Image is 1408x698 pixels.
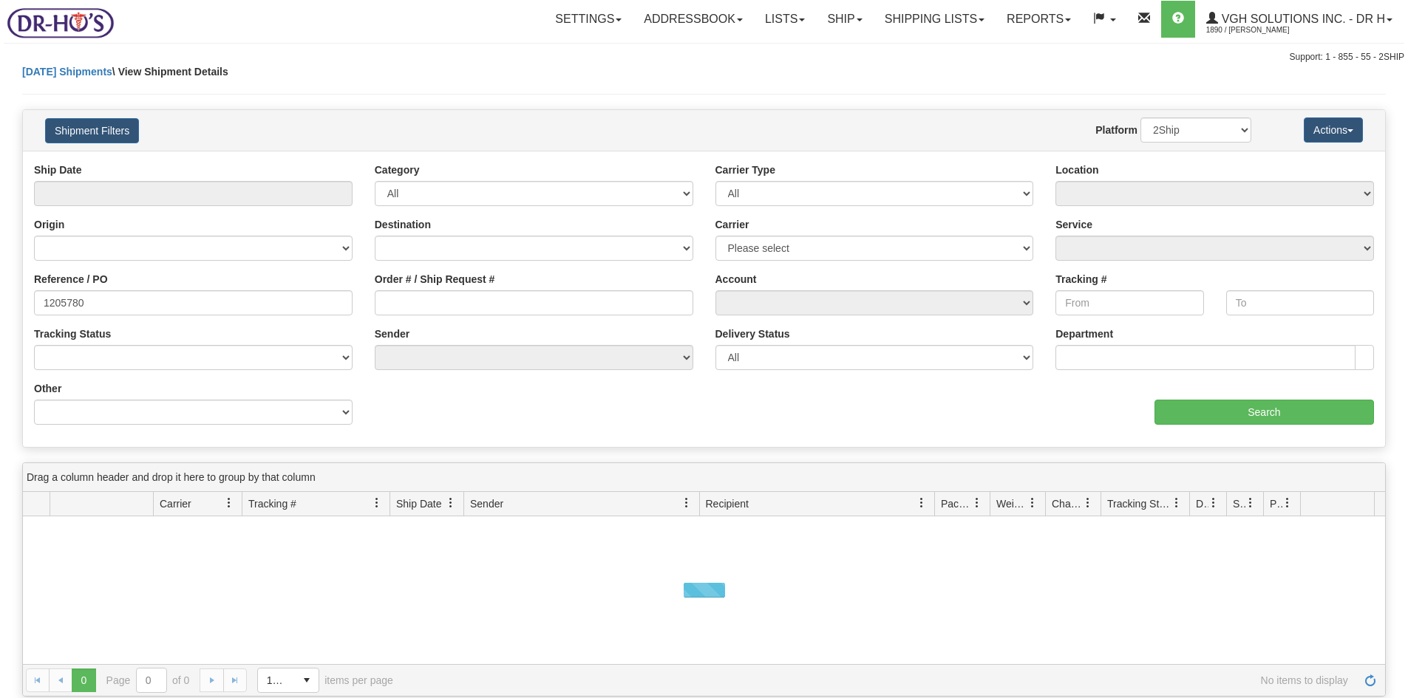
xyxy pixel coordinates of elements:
[22,66,112,78] a: [DATE] Shipments
[34,326,111,341] label: Tracking Status
[4,51,1404,64] div: Support: 1 - 855 - 55 - 2SHIP
[1218,13,1385,25] span: VGH Solutions Inc. - Dr H
[1238,490,1263,516] a: Shipment Issues filter column settings
[34,381,61,396] label: Other
[106,668,190,693] span: Page of 0
[1304,117,1363,143] button: Actions
[1270,496,1282,511] span: Pickup Status
[414,674,1348,686] span: No items to display
[715,162,775,177] label: Carrier Type
[674,490,699,516] a: Sender filter column settings
[257,668,393,693] span: items per page
[1195,1,1404,38] a: VGH Solutions Inc. - Dr H 1890 / [PERSON_NAME]
[1196,496,1208,511] span: Delivery Status
[438,490,463,516] a: Ship Date filter column settings
[112,66,228,78] span: \ View Shipment Details
[1055,162,1098,177] label: Location
[1275,490,1300,516] a: Pickup Status filter column settings
[1095,123,1137,137] label: Platform
[217,490,242,516] a: Carrier filter column settings
[941,496,972,511] span: Packages
[874,1,996,38] a: Shipping lists
[1263,492,1300,516] th: Press ctrl + space to group
[1233,496,1245,511] span: Shipment Issues
[996,496,1027,511] span: Weight
[242,492,390,516] th: Press ctrl + space to group
[544,1,633,38] a: Settings
[699,492,935,516] th: Press ctrl + space to group
[375,217,431,232] label: Destination
[715,217,749,232] label: Carrier
[1300,492,1374,516] th: Press ctrl + space to group
[1055,217,1092,232] label: Service
[715,272,757,287] label: Account
[248,496,296,511] span: Tracking #
[34,162,82,177] label: Ship Date
[1358,668,1382,692] a: Refresh
[965,490,990,516] a: Packages filter column settings
[50,492,153,516] th: Press ctrl + space to group
[375,162,420,177] label: Category
[72,668,95,692] span: Page 0
[909,490,934,516] a: Recipient filter column settings
[1075,490,1101,516] a: Charge filter column settings
[996,1,1082,38] a: Reports
[754,1,816,38] a: Lists
[4,4,117,41] img: logo1890.jpg
[463,492,699,516] th: Press ctrl + space to group
[1164,490,1189,516] a: Tracking Status filter column settings
[715,326,790,341] label: Delivery Status
[1206,23,1317,38] span: 1890 / [PERSON_NAME]
[257,668,319,693] span: Page sizes drop down
[375,326,409,341] label: Sender
[23,463,1385,492] div: Drag a column header and drop it here to group by that column
[390,492,463,516] th: Press ctrl + space to group
[1045,492,1101,516] th: Press ctrl + space to group
[45,118,139,143] button: Shipment Filters
[1020,490,1045,516] a: Weight filter column settings
[160,496,191,511] span: Carrier
[1189,492,1226,516] th: Press ctrl + space to group
[396,496,441,511] span: Ship Date
[1101,492,1189,516] th: Press ctrl + space to group
[295,668,319,692] span: select
[1374,273,1407,424] iframe: chat widget
[1201,490,1226,516] a: Delivery Status filter column settings
[1107,496,1171,511] span: Tracking Status
[816,1,873,38] a: Ship
[470,496,503,511] span: Sender
[1055,272,1106,287] label: Tracking #
[364,490,390,516] a: Tracking # filter column settings
[1052,496,1083,511] span: Charge
[1226,290,1374,315] input: To
[1055,290,1203,315] input: From
[34,272,108,287] label: Reference / PO
[267,673,286,688] span: 1000
[34,217,64,232] label: Origin
[1055,326,1113,341] label: Department
[706,496,749,511] span: Recipient
[633,1,754,38] a: Addressbook
[990,492,1045,516] th: Press ctrl + space to group
[1154,400,1374,425] input: Search
[1226,492,1263,516] th: Press ctrl + space to group
[153,492,242,516] th: Press ctrl + space to group
[934,492,990,516] th: Press ctrl + space to group
[375,272,495,287] label: Order # / Ship Request #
